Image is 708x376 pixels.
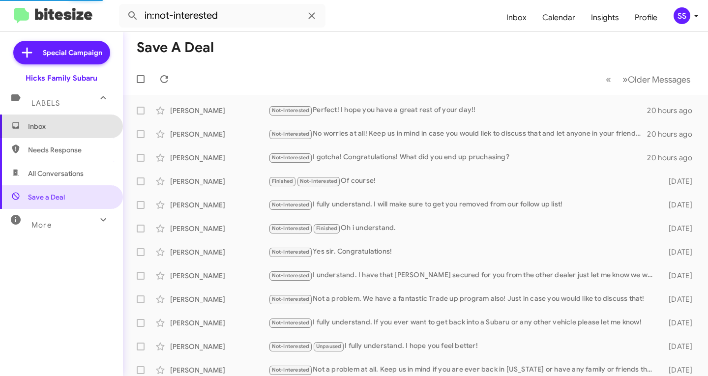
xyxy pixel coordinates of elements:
[13,41,110,64] a: Special Campaign
[28,145,112,155] span: Needs Response
[268,199,657,210] div: I fully understand. I will make sure to get you removed from our follow up list!
[272,178,294,184] span: Finished
[272,272,310,279] span: Not-Interested
[26,73,97,83] div: Hicks Family Subaru
[170,365,268,375] div: [PERSON_NAME]
[272,367,310,373] span: Not-Interested
[657,271,700,281] div: [DATE]
[627,3,665,32] a: Profile
[272,202,310,208] span: Not-Interested
[657,247,700,257] div: [DATE]
[657,200,700,210] div: [DATE]
[272,319,310,326] span: Not-Interested
[31,99,60,108] span: Labels
[316,225,338,231] span: Finished
[647,153,700,163] div: 20 hours ago
[674,7,690,24] div: SS
[272,343,310,349] span: Not-Interested
[657,224,700,233] div: [DATE]
[272,131,310,137] span: Not-Interested
[628,74,690,85] span: Older Messages
[272,296,310,302] span: Not-Interested
[300,178,338,184] span: Not-Interested
[600,69,617,89] button: Previous
[170,271,268,281] div: [PERSON_NAME]
[600,69,696,89] nav: Page navigation example
[31,221,52,230] span: More
[28,169,84,178] span: All Conversations
[268,175,657,187] div: Of course!
[170,129,268,139] div: [PERSON_NAME]
[606,73,611,86] span: «
[272,249,310,255] span: Not-Interested
[170,224,268,233] div: [PERSON_NAME]
[499,3,534,32] a: Inbox
[119,4,325,28] input: Search
[268,152,647,163] div: I gotcha! Congratulations! What did you end up pruchasing?
[657,176,700,186] div: [DATE]
[657,342,700,351] div: [DATE]
[622,73,628,86] span: »
[657,318,700,328] div: [DATE]
[28,121,112,131] span: Inbox
[268,364,657,376] div: Not a problem at all. Keep us in mind if you are ever back in [US_STATE] or have any family or fr...
[170,153,268,163] div: [PERSON_NAME]
[170,176,268,186] div: [PERSON_NAME]
[268,317,657,328] div: I fully understand. If you ever want to get back into a Subaru or any other vehicle please let me...
[170,342,268,351] div: [PERSON_NAME]
[268,270,657,281] div: I understand. I have that [PERSON_NAME] secured for you from the other dealer just let me know we...
[268,223,657,234] div: Oh i understand.
[268,246,657,258] div: Yes sir. Congratulations!
[268,105,647,116] div: Perfect! I hope you have a great rest of your day!!
[272,107,310,114] span: Not-Interested
[268,293,657,305] div: Not a problem. We have a fantastic Trade up program also! Just in case you would like to discuss ...
[272,154,310,161] span: Not-Interested
[170,294,268,304] div: [PERSON_NAME]
[170,247,268,257] div: [PERSON_NAME]
[647,129,700,139] div: 20 hours ago
[170,200,268,210] div: [PERSON_NAME]
[657,365,700,375] div: [DATE]
[43,48,102,58] span: Special Campaign
[316,343,342,349] span: Unpaused
[170,106,268,116] div: [PERSON_NAME]
[137,40,214,56] h1: Save a Deal
[617,69,696,89] button: Next
[665,7,697,24] button: SS
[28,192,65,202] span: Save a Deal
[272,225,310,231] span: Not-Interested
[268,341,657,352] div: I fully understand. I hope you feel better!
[534,3,583,32] a: Calendar
[657,294,700,304] div: [DATE]
[268,128,647,140] div: No worries at all! Keep us in mind in case you would liek to discuss that and let anyone in your ...
[647,106,700,116] div: 20 hours ago
[170,318,268,328] div: [PERSON_NAME]
[583,3,627,32] a: Insights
